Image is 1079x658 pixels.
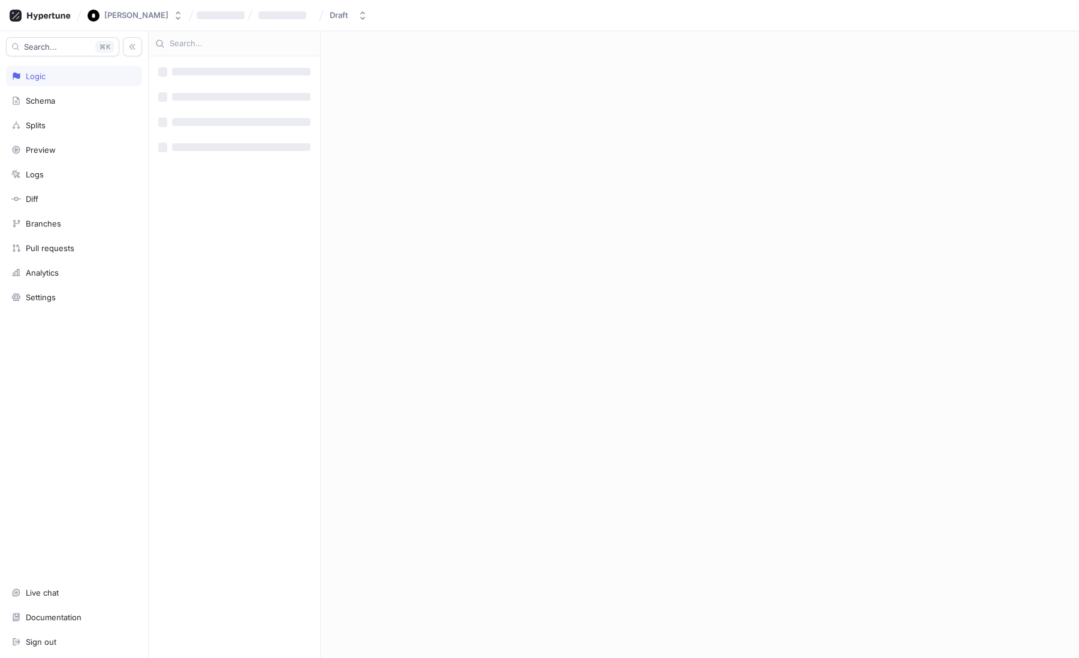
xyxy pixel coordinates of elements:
[330,10,348,20] div: Draft
[172,118,311,126] span: ‌
[254,5,316,25] button: ‌
[83,5,188,26] button: User[PERSON_NAME]
[26,120,46,130] div: Splits
[26,170,44,179] div: Logs
[158,92,167,102] span: ‌
[6,607,142,627] a: Documentation
[95,41,114,53] div: K
[197,11,245,19] span: ‌
[26,71,46,81] div: Logic
[104,10,168,20] div: [PERSON_NAME]
[26,243,74,253] div: Pull requests
[26,96,55,105] div: Schema
[158,67,167,77] span: ‌
[88,10,100,22] img: User
[26,637,56,647] div: Sign out
[24,43,57,50] span: Search...
[170,38,314,50] input: Search...
[26,145,56,155] div: Preview
[26,612,82,622] div: Documentation
[172,68,311,76] span: ‌
[26,268,59,277] div: Analytics
[26,292,56,302] div: Settings
[26,219,61,228] div: Branches
[6,37,119,56] button: Search...K
[26,588,59,597] div: Live chat
[172,143,311,151] span: ‌
[158,117,167,127] span: ‌
[26,194,38,204] div: Diff
[325,5,372,25] button: Draft
[172,93,311,101] span: ‌
[258,11,306,19] span: ‌
[158,143,167,152] span: ‌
